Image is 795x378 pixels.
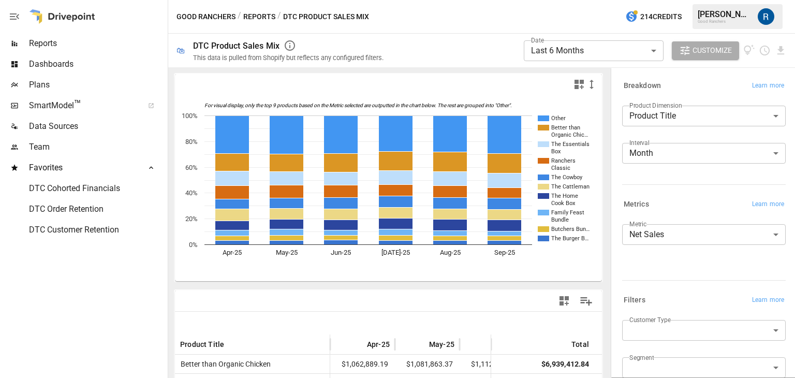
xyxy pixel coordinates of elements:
span: 214 Credits [640,10,682,23]
span: Learn more [752,295,784,306]
img: Roman Romero [758,8,774,25]
span: Better than Organic Chicken [176,355,271,373]
button: Download report [775,45,787,56]
button: View documentation [743,41,755,60]
button: Sort [225,337,240,352]
text: The Home [551,193,578,199]
text: 20% [185,215,198,223]
button: Good Ranchers [176,10,235,23]
text: The Cattleman [551,183,590,190]
span: May-25 [429,339,454,350]
span: Reports [29,37,166,50]
span: Favorites [29,162,137,174]
text: 80% [185,138,198,146]
div: Net Sales [622,224,786,245]
span: DTC Customer Retention [29,224,166,236]
span: DTC Order Retention [29,203,166,215]
div: / [277,10,281,23]
span: Plans [29,79,166,91]
button: Manage Columns [575,289,598,313]
label: Date [531,36,544,45]
div: 🛍 [176,46,185,55]
text: Apr-25 [223,249,242,256]
span: Apr-25 [367,339,390,350]
span: $1,081,863.37 [400,355,454,373]
button: Sort [414,337,428,352]
span: Customize [693,44,732,57]
button: Reports [243,10,275,23]
button: Customize [672,41,739,60]
text: 60% [185,164,198,171]
text: Ranchers [551,157,576,164]
text: Butchers Bun… [551,226,590,232]
div: Product Title [622,106,786,126]
text: Classic [551,165,570,171]
button: Roman Romero [752,2,781,31]
button: 214Credits [621,7,686,26]
span: Learn more [752,199,784,210]
text: Aug-25 [440,249,461,256]
text: Jun-25 [331,249,351,256]
button: Sort [480,337,494,352]
svg: A chart. [175,95,595,281]
text: 40% [185,189,198,197]
label: Customer Type [629,315,671,324]
span: Data Sources [29,120,166,133]
text: Sep-25 [494,249,515,256]
button: Schedule report [759,45,771,56]
div: Total [571,340,589,348]
span: $1,062,889.19 [335,355,390,373]
span: $1,112,782.42 [465,355,519,373]
div: DTC Product Sales Mix [193,41,279,51]
text: Cook Box [551,200,576,207]
text: Family Feast [551,209,584,216]
span: Learn more [752,81,784,91]
text: The Essentials [551,141,590,148]
label: Metric [629,220,646,228]
button: Sort [351,337,366,352]
span: DTC Cohorted Financials [29,182,166,195]
h6: Filters [624,295,645,306]
div: Good Ranchers [698,19,752,24]
text: Bundle [551,216,569,223]
span: ™ [74,98,81,111]
div: $6,939,412.84 [541,355,589,373]
span: SmartModel [29,99,137,112]
text: May-25 [276,249,298,256]
text: 100% [182,112,198,120]
div: [PERSON_NAME] [698,9,752,19]
h6: Breakdown [624,80,661,92]
span: Product Title [180,339,224,350]
span: Dashboards [29,58,166,70]
text: Better than [551,124,580,131]
span: Team [29,141,166,153]
text: Other [551,115,566,122]
div: Month [622,143,786,164]
text: Box [551,148,561,155]
div: This data is pulled from Shopify but reflects any configured filters. [193,54,384,62]
text: 0% [189,241,198,249]
div: / [238,10,241,23]
text: [DATE]-25 [381,249,410,256]
label: Segment [629,353,654,362]
label: Product Dimension [629,101,682,110]
h6: Metrics [624,199,649,210]
text: For visual display, only the top 9 products based on the Metric selected are outputted in the cha... [204,103,512,109]
text: The Cowboy [551,174,583,181]
label: Interval [629,138,650,147]
span: Last 6 Months [531,46,584,55]
text: Organic Chic… [551,132,588,138]
text: The Burger B… [551,235,588,242]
